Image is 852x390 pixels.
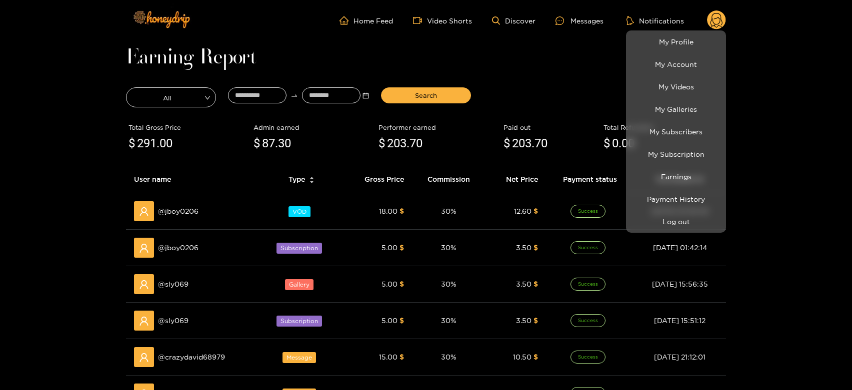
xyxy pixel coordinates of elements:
button: Log out [628,213,723,230]
a: My Galleries [628,100,723,118]
a: My Videos [628,78,723,95]
a: My Account [628,55,723,73]
a: Earnings [628,168,723,185]
a: My Subscribers [628,123,723,140]
a: My Subscription [628,145,723,163]
a: My Profile [628,33,723,50]
a: Payment History [628,190,723,208]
